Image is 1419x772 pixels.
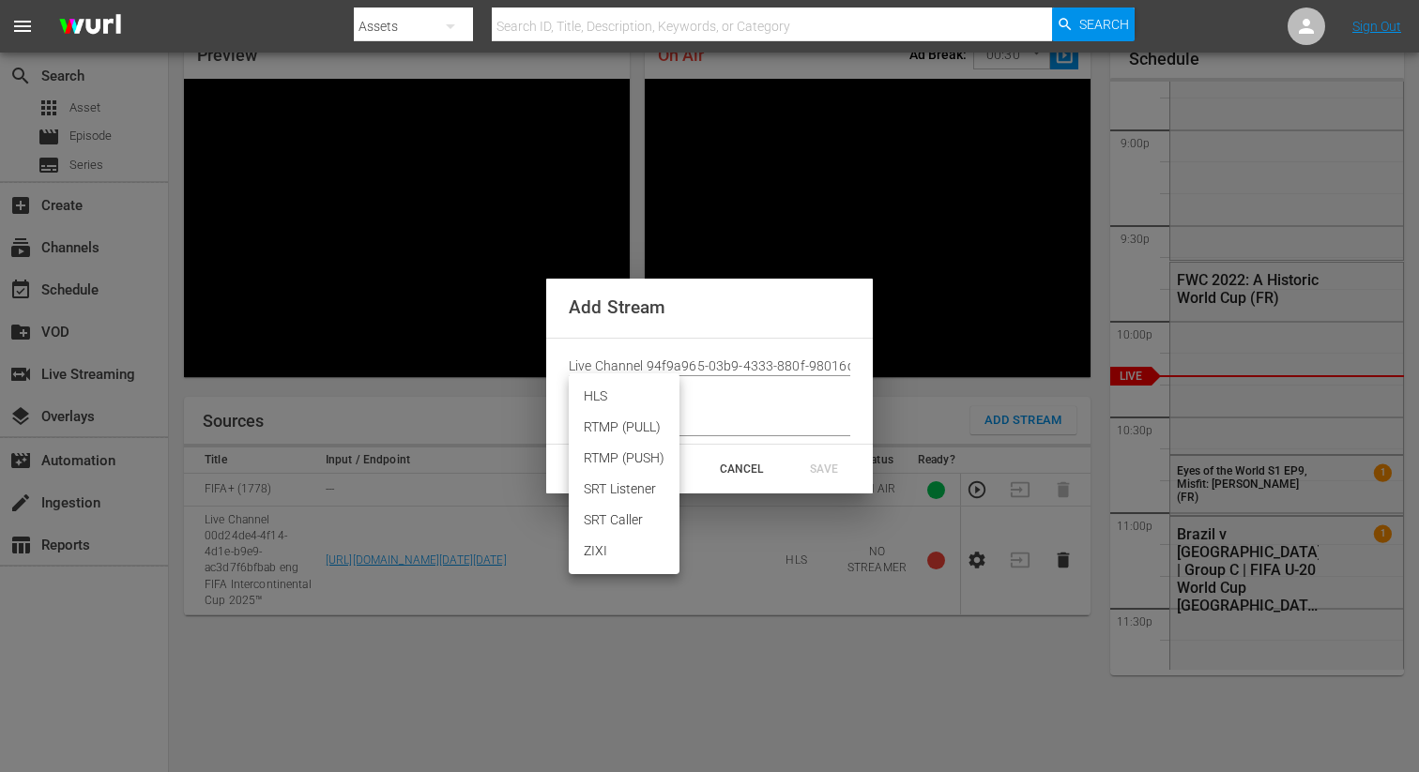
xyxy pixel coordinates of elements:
li: HLS [569,381,679,412]
li: RTMP (PUSH) [569,443,679,474]
a: Sign Out [1352,19,1401,34]
span: Search [1079,8,1129,41]
img: ans4CAIJ8jUAAAAAAAAAAAAAAAAAAAAAAAAgQb4GAAAAAAAAAAAAAAAAAAAAAAAAJMjXAAAAAAAAAAAAAAAAAAAAAAAAgAT5G... [45,5,135,49]
li: ZIXI [569,536,679,567]
li: SRT Listener [569,474,679,505]
li: SRT Caller [569,505,679,536]
span: menu [11,15,34,38]
li: RTMP (PULL) [569,412,679,443]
